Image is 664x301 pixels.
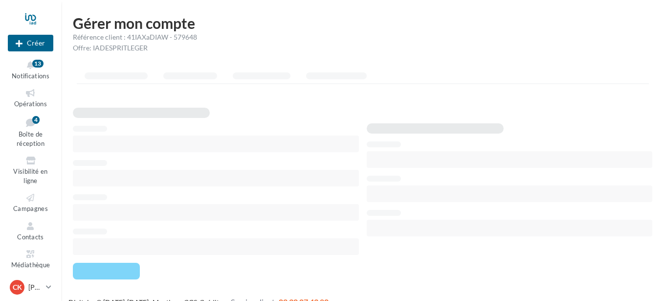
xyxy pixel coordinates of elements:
a: Médiathèque [8,247,53,271]
a: Boîte de réception4 [8,114,53,150]
div: Nouvelle campagne [8,35,53,51]
span: Visibilité en ligne [13,167,47,185]
span: Opérations [14,100,47,108]
span: CK [13,282,22,292]
div: 4 [32,116,40,124]
button: Créer [8,35,53,51]
a: Campagnes [8,190,53,214]
div: Offre: IADESPRITLEGER [73,43,652,53]
a: Opérations [8,86,53,110]
span: Notifications [12,72,49,80]
a: Visibilité en ligne [8,153,53,186]
p: [PERSON_NAME] [28,282,42,292]
h1: Gérer mon compte [73,16,652,30]
span: Médiathèque [11,261,50,269]
div: 13 [32,60,44,68]
span: Campagnes [13,205,48,212]
span: Boîte de réception [17,130,44,147]
button: Notifications 13 [8,58,53,82]
a: Contacts [8,219,53,243]
a: CK [PERSON_NAME] [8,278,53,297]
div: Référence client : 41IAXaDIAW - 579648 [73,32,652,42]
span: Contacts [17,233,44,241]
